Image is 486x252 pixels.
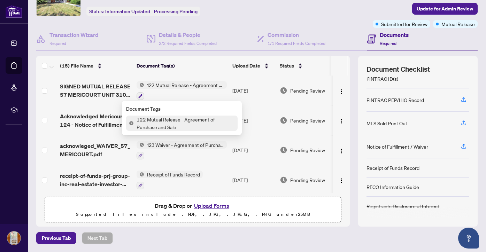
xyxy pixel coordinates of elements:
[367,119,407,127] div: MLS Sold Print Out
[339,178,344,183] img: Logo
[60,62,93,70] span: (15) File Name
[137,141,227,160] button: Status Icon123 Waiver - Agreement of Purchase and Sale
[7,231,21,245] img: Profile Icon
[144,141,227,149] span: 123 Waiver - Agreement of Purchase and Sale
[60,172,131,188] span: receipt-of-funds-prj-group-inc-real-estate-investor-20250826-102621.pdf
[336,85,347,96] button: Logo
[230,165,277,195] td: [DATE]
[280,62,294,70] span: Status
[134,56,230,76] th: Document Tag(s)
[280,117,287,124] img: Document Status
[367,202,439,210] div: Registrants Disclosure of Interest
[336,144,347,156] button: Logo
[280,87,287,94] img: Document Status
[367,75,398,82] div: FINTRAC ID(s)
[134,116,238,131] span: 122 Mutual Release - Agreement of Purchase and Sale
[367,96,424,104] div: FINTRAC PEP/HIO Record
[49,31,99,39] h4: Transaction Wizard
[60,142,131,158] span: acknowleged_WAIVER_57_MERICOURT.pdf
[230,135,277,165] td: [DATE]
[367,64,430,74] span: Document Checklist
[36,232,76,244] button: Previous Tab
[49,210,337,219] p: Supported files include .PDF, .JPG, .JPEG, .PNG under 25 MB
[230,76,277,105] td: [DATE]
[381,20,427,28] span: Submitted for Review
[290,117,325,124] span: Pending Review
[155,201,231,210] span: Drag & Drop or
[105,8,198,15] span: Information Updated - Processing Pending
[367,183,419,191] div: RECO Information Guide
[277,56,336,76] th: Status
[417,3,473,14] span: Update for Admin Review
[458,228,479,249] button: Open asap
[380,31,409,39] h4: Documents
[339,118,344,124] img: Logo
[6,5,22,18] img: logo
[412,3,478,15] button: Update for Admin Review
[137,171,144,178] img: Status Icon
[268,41,325,46] span: 1/1 Required Fields Completed
[280,146,287,154] img: Document Status
[86,7,200,16] div: Status:
[137,141,144,149] img: Status Icon
[137,81,227,100] button: Status Icon122 Mutual Release - Agreement of Purchase and Sale
[45,197,341,223] span: Drag & Drop orUpload FormsSupported files include .PDF, .JPG, .JPEG, .PNG under25MB
[290,87,325,94] span: Pending Review
[159,31,217,39] h4: Details & People
[137,81,144,89] img: Status Icon
[339,148,344,154] img: Logo
[232,62,260,70] span: Upload Date
[144,171,203,178] span: Receipt of Funds Record
[126,105,238,113] div: Document Tags
[192,201,231,210] button: Upload Forms
[49,41,66,46] span: Required
[290,146,325,154] span: Pending Review
[159,41,217,46] span: 2/2 Required Fields Completed
[137,171,203,189] button: Status IconReceipt of Funds Record
[57,56,134,76] th: (15) File Name
[280,176,287,184] img: Document Status
[126,119,134,127] img: Status Icon
[290,176,325,184] span: Pending Review
[367,143,428,150] div: Notice of Fulfillment / Waiver
[367,164,419,172] div: Receipt of Funds Record
[336,174,347,186] button: Logo
[230,105,277,135] td: [DATE]
[60,112,131,129] span: Acknowledged Mericourt 124 - Notice of Fulfillment of Conditions.pdf
[60,82,131,99] span: SIGNED MUTUAL RELEASE 57 MERICOURT UNIT 310 EXECUTED.pdf
[339,89,344,94] img: Logo
[82,232,113,244] button: Next Tab
[441,20,475,28] span: Mutual Release
[336,115,347,126] button: Logo
[42,233,71,244] span: Previous Tab
[230,56,277,76] th: Upload Date
[380,41,396,46] span: Required
[144,81,227,89] span: 122 Mutual Release - Agreement of Purchase and Sale
[268,31,325,39] h4: Commission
